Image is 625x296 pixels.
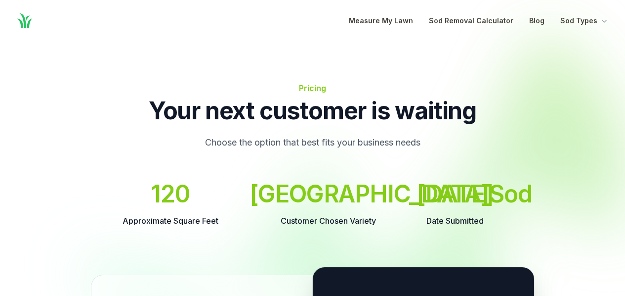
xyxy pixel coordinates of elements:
a: Sod Removal Calculator [429,15,513,27]
button: Sod Types [560,15,609,27]
a: Blog [529,15,544,27]
dt: Customer Chosen Variety [250,214,408,228]
dt: Approximate Square Feet [123,214,218,228]
dd: [GEOGRAPHIC_DATA] Sod [250,182,408,206]
dt: Date Submitted [417,214,494,228]
dd: [DATE] [417,182,494,206]
h2: Pricing [91,81,534,95]
dd: 120 [123,182,218,206]
p: Your next customer is waiting [91,99,534,123]
a: Measure My Lawn [349,15,413,27]
p: Choose the option that best fits your business needs [147,135,479,150]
